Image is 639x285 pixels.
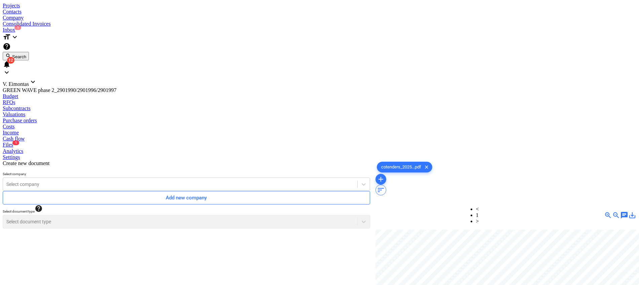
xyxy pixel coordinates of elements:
[3,160,50,166] span: Create new document
[11,33,19,41] i: keyboard_arrow_down
[7,57,14,64] span: 12
[3,142,636,148] a: Files1
[377,164,425,169] span: cotenders_2025...pdf
[3,27,636,33] a: Inbox1
[3,99,636,105] a: RFQs
[476,206,479,212] a: Previous page
[3,154,636,160] a: Settings
[476,218,479,224] a: Next page
[377,175,385,183] span: add
[3,33,11,41] i: format_size
[423,163,431,171] span: clear
[3,118,636,124] a: Purchase orders
[377,162,432,172] div: cotenders_2025...pdf
[3,172,370,178] p: Select company
[3,124,636,130] a: Costs
[3,130,636,136] a: Income
[3,204,370,214] div: Select document type
[620,211,628,219] span: chat
[166,193,207,202] div: Add new company
[3,60,11,68] i: notifications
[3,148,636,154] a: Analytics
[377,186,385,194] span: sort
[3,105,636,112] a: Subcontracts
[3,3,636,9] a: Projects
[3,27,636,33] div: Inbox
[3,136,636,142] a: Cash flow
[3,191,370,204] button: Add new company
[3,9,636,15] a: Contacts
[628,211,636,219] span: save_alt
[3,81,29,87] span: V. Eimontas
[14,25,21,30] span: 1
[612,211,620,219] span: zoom_out
[604,211,612,219] span: zoom_in
[3,112,636,118] a: Valuations
[29,78,37,86] i: keyboard_arrow_down
[5,53,11,58] span: search
[3,15,636,21] a: Company
[3,42,11,51] i: Knowledge base
[35,204,43,213] span: help
[605,253,639,285] iframe: Chat Widget
[3,52,29,60] button: Search
[3,87,636,93] div: GREEN WAVE phase 2_2901990/2901996/2901997
[3,142,636,148] div: Files
[476,212,479,218] a: Page 1 is your current page
[3,93,636,99] a: Budget
[3,21,636,27] a: Consolidated Invoices
[3,68,11,76] i: keyboard_arrow_down
[12,140,19,145] span: 1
